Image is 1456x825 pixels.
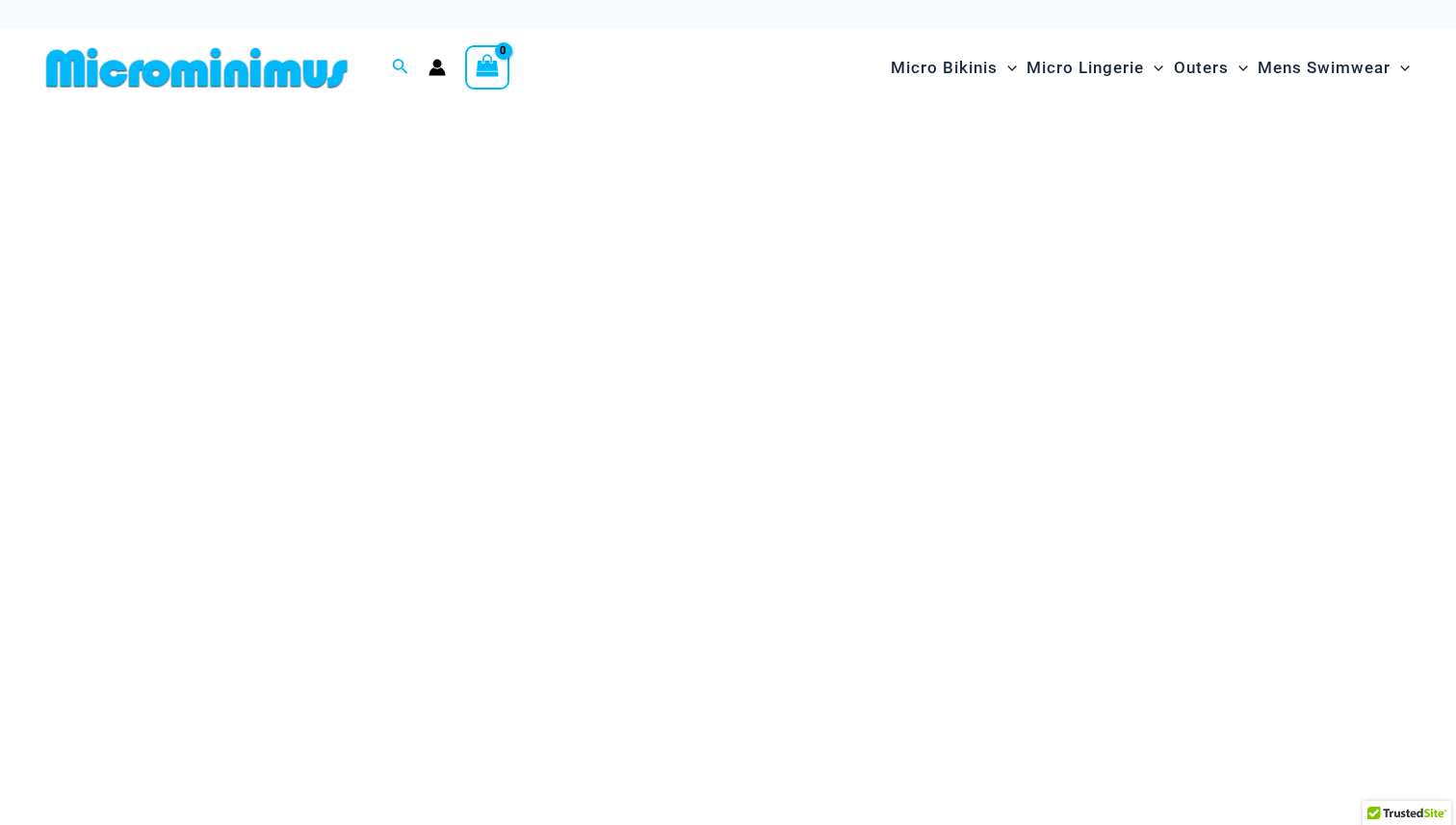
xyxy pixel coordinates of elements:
[465,45,509,90] a: View Shopping Cart, empty
[1169,39,1253,97] a: OutersMenu ToggleMenu Toggle
[883,36,1417,100] nav: Site Navigation
[998,43,1017,92] span: Menu Toggle
[1144,43,1163,92] span: Menu Toggle
[1022,39,1168,97] a: Micro LingerieMenu ToggleMenu Toggle
[886,39,1022,97] a: Micro BikinisMenu ToggleMenu Toggle
[1391,43,1410,92] span: Menu Toggle
[1027,43,1144,92] span: Micro Lingerie
[39,46,355,90] img: MM SHOP LOGO FLAT
[1253,39,1415,97] a: Mens SwimwearMenu ToggleMenu Toggle
[1174,43,1229,92] span: Outers
[891,43,998,92] span: Micro Bikinis
[429,59,446,76] a: Account icon link
[1258,43,1391,92] span: Mens Swimwear
[1229,43,1248,92] span: Menu Toggle
[392,56,409,80] a: Search icon link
